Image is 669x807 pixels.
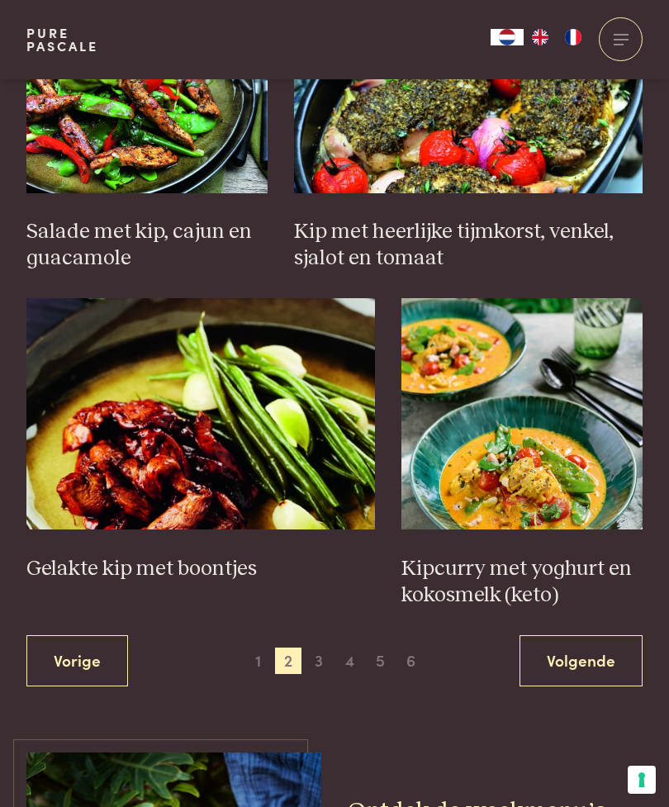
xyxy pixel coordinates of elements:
aside: Language selected: Nederlands [491,29,590,45]
h3: Salade met kip, cajun en guacamole [26,219,268,272]
a: NL [491,29,524,45]
span: 6 [398,648,425,674]
a: EN [524,29,557,45]
a: Vorige [26,635,128,687]
button: Uw voorkeuren voor toestemming voor trackingtechnologieën [628,766,656,794]
span: 5 [368,648,394,674]
a: Gelakte kip met boontjes Gelakte kip met boontjes [26,298,375,582]
span: 4 [337,648,363,674]
ul: Language list [524,29,590,45]
a: Kipcurry met yoghurt en kokosmelk (keto) Kipcurry met yoghurt en kokosmelk (keto) [401,298,643,609]
span: 1 [244,648,271,674]
img: Gelakte kip met boontjes [26,298,375,529]
span: 2 [275,648,301,674]
a: PurePascale [26,26,98,53]
a: FR [557,29,590,45]
h3: Kip met heerlijke tijmkorst, venkel, sjalot en tomaat [294,219,643,272]
span: 3 [306,648,332,674]
h3: Gelakte kip met boontjes [26,556,375,582]
a: Volgende [520,635,643,687]
h3: Kipcurry met yoghurt en kokosmelk (keto) [401,556,643,609]
img: Kipcurry met yoghurt en kokosmelk (keto) [401,298,643,529]
div: Language [491,29,524,45]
